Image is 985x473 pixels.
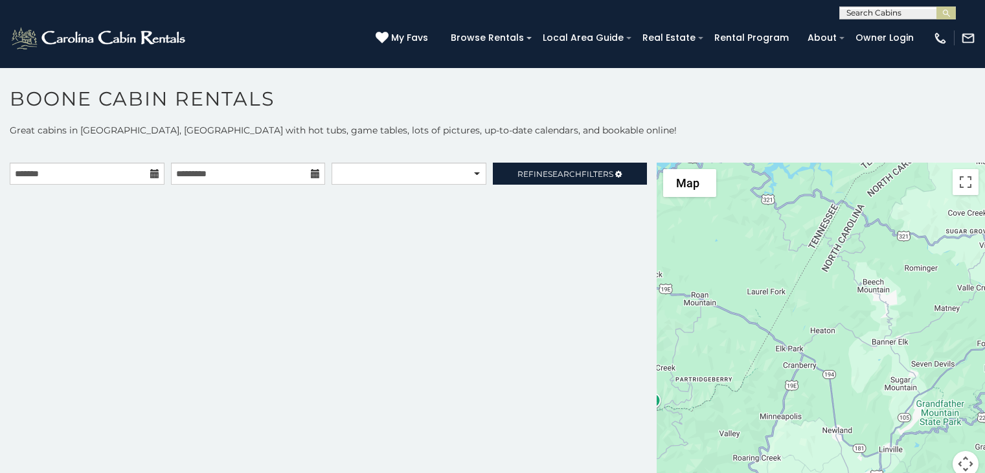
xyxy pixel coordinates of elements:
[10,25,189,51] img: White-1-2.png
[663,169,716,197] button: Change map style
[708,28,795,48] a: Rental Program
[933,31,947,45] img: phone-regular-white.png
[444,28,530,48] a: Browse Rentals
[536,28,630,48] a: Local Area Guide
[953,169,979,195] button: Toggle fullscreen view
[376,31,431,45] a: My Favs
[517,169,613,179] span: Refine Filters
[961,31,975,45] img: mail-regular-white.png
[548,169,582,179] span: Search
[849,28,920,48] a: Owner Login
[676,176,699,190] span: Map
[493,163,648,185] a: RefineSearchFilters
[391,31,428,45] span: My Favs
[801,28,843,48] a: About
[636,28,702,48] a: Real Estate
